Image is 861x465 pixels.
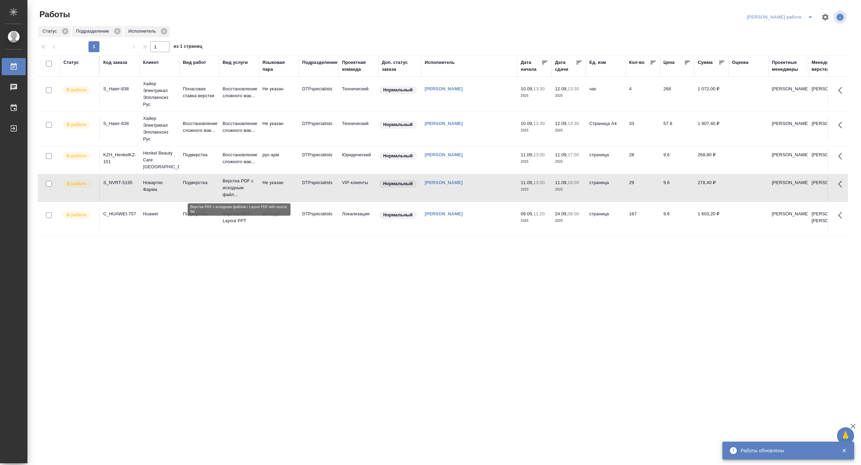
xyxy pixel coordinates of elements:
[555,121,568,126] p: 12.09,
[837,427,854,444] button: 🙏
[555,217,582,224] p: 2025
[834,176,850,192] button: Здесь прячутся важные кнопки
[521,211,533,216] p: 09.09,
[43,28,59,35] p: Статус
[299,207,339,231] td: DTPspecialists
[67,152,86,159] p: В работе
[812,151,845,158] p: [PERSON_NAME]
[67,87,86,93] p: В работе
[660,117,694,141] td: 57.8
[103,86,136,92] div: S_Haier-838
[586,207,626,231] td: страница
[555,86,568,91] p: 12.09,
[660,148,694,172] td: 9.6
[38,26,71,37] div: Статус
[626,176,660,200] td: 29
[299,176,339,200] td: DTPspecialists
[383,180,413,187] p: Нормальный
[62,211,96,220] div: Исполнитель выполняет работу
[183,179,216,186] p: Подверстка
[72,26,123,37] div: Подразделение
[425,121,463,126] a: [PERSON_NAME]
[143,179,176,193] p: Новартис Фарма
[694,148,729,172] td: 268,80 ₽
[568,211,579,216] p: 08:00
[555,211,568,216] p: 24.09,
[626,207,660,231] td: 167
[533,180,545,185] p: 13:00
[768,176,808,200] td: [PERSON_NAME]
[834,148,850,165] button: Здесь прячутся важные кнопки
[383,212,413,218] p: Нормальный
[555,59,576,73] div: Дата сдачи
[63,59,79,66] div: Статус
[128,28,158,35] p: Исполнитель
[698,59,712,66] div: Сумма
[812,211,845,224] p: [PERSON_NAME], [PERSON_NAME]
[103,211,136,217] div: C_HUAWEI-757
[223,151,256,165] p: Восстановление сложного мак...
[425,59,455,66] div: Исполнитель
[768,148,808,172] td: [PERSON_NAME]
[383,87,413,93] p: Нормальный
[660,82,694,106] td: 268
[812,120,845,127] p: [PERSON_NAME]
[259,207,299,231] td: англ-рус
[67,212,86,218] p: В работе
[124,26,169,37] div: Исполнитель
[342,59,375,73] div: Проектная команда
[521,121,533,126] p: 10.09,
[834,11,848,24] span: Посмотреть информацию
[143,150,176,170] p: Henkel Beauty Care [GEOGRAPHIC_DATA]
[521,158,548,165] p: 2025
[382,59,418,73] div: Доп. статус заказа
[812,179,845,186] p: [PERSON_NAME]
[586,176,626,200] td: страница
[383,121,413,128] p: Нормальный
[555,127,582,134] p: 2025
[521,180,533,185] p: 11.09,
[555,180,568,185] p: 11.09,
[817,9,834,25] span: Настроить таблицу
[339,148,378,172] td: Юридический
[262,59,295,73] div: Языковая пара
[586,117,626,141] td: Страница А4
[772,59,805,73] div: Проектные менеджеры
[741,447,831,454] div: Работы обновлены
[259,117,299,141] td: Не указан
[834,117,850,133] button: Здесь прячутся важные кнопки
[259,148,299,172] td: рус-арм
[62,151,96,161] div: Исполнитель выполняет работу
[589,59,606,66] div: Ед. изм
[302,59,338,66] div: Подразделение
[174,42,202,52] span: из 1 страниц
[223,178,256,198] p: Верстка PDF с исходным файл...
[67,121,86,128] p: В работе
[521,86,533,91] p: 10.09,
[339,117,378,141] td: Технический
[143,59,159,66] div: Клиент
[425,211,463,216] a: [PERSON_NAME]
[425,180,463,185] a: [PERSON_NAME]
[555,92,582,99] p: 2025
[62,86,96,95] div: Исполнитель выполняет работу
[812,86,845,92] p: [PERSON_NAME]
[143,211,176,217] p: Huawei
[555,186,582,193] p: 2025
[768,82,808,106] td: [PERSON_NAME]
[425,152,463,157] a: [PERSON_NAME]
[223,86,256,99] p: Восстановление сложного мак...
[183,151,216,158] p: Подверстка
[694,176,729,200] td: 278,40 ₽
[694,82,729,106] td: 1 072,00 ₽
[339,207,378,231] td: Локализация
[626,148,660,172] td: 28
[521,127,548,134] p: 2025
[143,115,176,143] p: Хайер Электрикал Эпплаенсиз Рус
[103,151,136,165] div: KZH_HenkelKZ-151
[521,217,548,224] p: 2025
[745,12,817,23] div: split button
[626,117,660,141] td: 33
[76,28,111,35] p: Подразделение
[103,120,136,127] div: S_Haier-838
